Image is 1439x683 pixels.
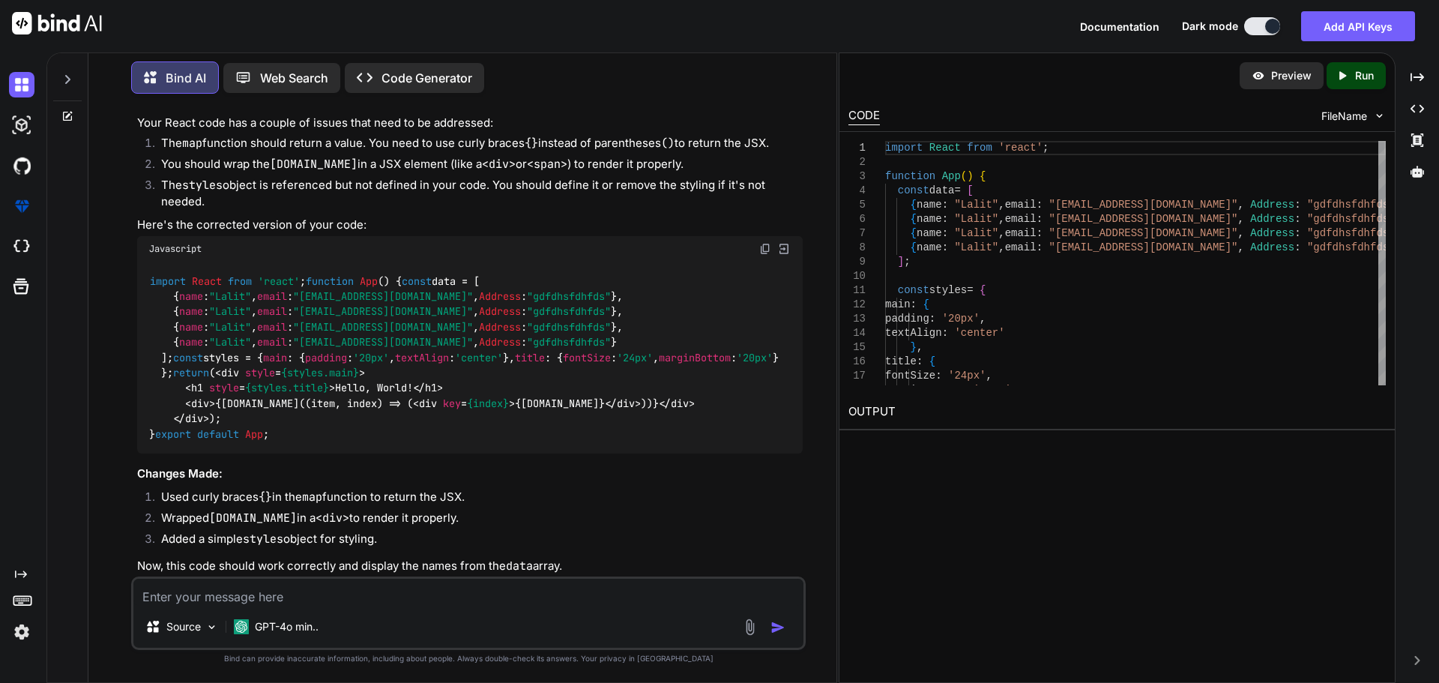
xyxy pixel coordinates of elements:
[885,313,929,325] span: padding
[479,320,521,334] span: Address
[443,397,461,410] span: key
[425,382,437,395] span: h1
[954,199,998,211] span: "Lalit"
[173,412,209,426] span: </ >
[479,289,521,303] span: Address
[293,336,473,349] span: "[EMAIL_ADDRESS][DOMAIN_NAME]"
[1237,227,1243,239] span: ,
[191,397,209,410] span: div
[777,242,791,256] img: Open in Browser
[360,274,378,288] span: App
[413,397,515,410] span: < = >
[737,351,773,364] span: '20px'
[910,341,916,353] span: }
[941,327,947,339] span: :
[1049,227,1237,239] span: "[EMAIL_ADDRESS][DOMAIN_NAME]"
[1307,199,1396,211] span: "gdfdhsfdhfds"
[929,184,954,196] span: data
[245,427,263,441] span: App
[1294,227,1300,239] span: :
[179,320,203,334] span: name
[954,327,1004,339] span: 'center'
[954,213,998,225] span: "Lalit"
[1250,241,1294,253] span: Address
[1004,227,1036,239] span: email
[467,397,509,410] span: {index}
[998,199,1004,211] span: ,
[137,466,803,483] h3: Changes Made:
[741,619,758,636] img: attachment
[848,340,866,355] div: 15
[1301,11,1415,41] button: Add API Keys
[479,305,521,319] span: Address
[293,289,473,303] span: "[EMAIL_ADDRESS][DOMAIN_NAME]"
[897,256,903,268] span: ]
[929,142,960,154] span: React
[1036,199,1042,211] span: :
[910,199,916,211] span: {
[1355,68,1374,83] p: Run
[166,619,201,634] p: Source
[935,370,941,382] span: :
[209,382,239,395] span: style
[1049,241,1237,253] span: "[EMAIL_ADDRESS][DOMAIN_NAME]"
[1036,241,1042,253] span: :
[149,243,202,255] span: Javascript
[182,136,202,151] code: map
[137,217,803,234] p: Here's the corrected version of your code:
[1182,19,1238,34] span: Dark mode
[149,531,803,552] li: Added a simple object for styling.
[413,382,443,395] span: </ >
[770,620,785,635] img: icon
[12,12,102,34] img: Bind AI
[1080,20,1159,33] span: Documentation
[885,170,935,182] span: function
[234,619,249,634] img: GPT-4o mini
[848,141,866,155] div: 1
[243,532,283,547] code: styles
[1004,213,1036,225] span: email
[848,255,866,269] div: 9
[245,382,329,395] span: {styles.title}
[885,142,923,154] span: import
[967,184,973,196] span: [
[479,336,521,349] span: Address
[948,370,986,382] span: '24px'
[205,621,218,634] img: Pick Models
[1252,69,1265,82] img: preview
[260,69,328,87] p: Web Search
[917,341,923,353] span: ,
[179,305,203,319] span: name
[149,135,803,156] li: The function should return a value. You need to use curly braces instead of parentheses to return...
[917,227,942,239] span: name
[885,370,935,382] span: fontSize
[941,241,947,253] span: :
[209,289,251,303] span: "Lalit"
[137,558,803,575] p: Now, this code should work correctly and display the names from the array.
[293,305,473,319] span: "[EMAIL_ADDRESS][DOMAIN_NAME]"
[1373,109,1386,122] img: chevron down
[941,199,947,211] span: :
[179,336,203,349] span: name
[848,169,866,184] div: 3
[848,383,866,397] div: 18
[1307,213,1396,225] span: "gdfdhsfdhfds"
[910,213,916,225] span: {
[149,510,803,531] li: Wrapped in a to render it properly.
[1250,199,1294,211] span: Address
[885,298,911,310] span: main
[402,274,432,288] span: const
[527,336,611,349] span: "gdfdhsfdhfds"
[1043,142,1049,154] span: ;
[257,305,287,319] span: email
[209,336,251,349] span: "Lalit"
[182,178,223,193] code: styles
[998,213,1004,225] span: ,
[419,397,437,410] span: div
[563,351,611,364] span: fontSize
[967,142,992,154] span: from
[848,298,866,312] div: 12
[150,274,186,288] span: import
[848,198,866,212] div: 5
[281,366,359,379] span: {styles.main}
